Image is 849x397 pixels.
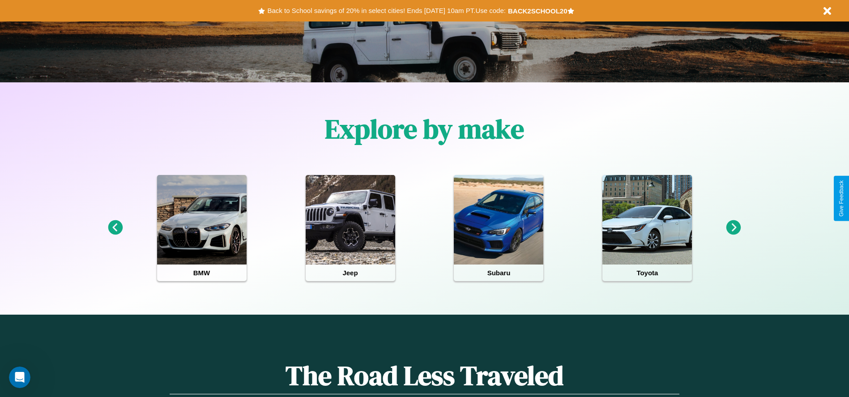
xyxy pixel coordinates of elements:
[170,357,679,394] h1: The Road Less Traveled
[325,111,524,147] h1: Explore by make
[838,180,845,217] div: Give Feedback
[508,7,567,15] b: BACK2SCHOOL20
[306,265,395,281] h4: Jeep
[454,265,543,281] h4: Subaru
[602,265,692,281] h4: Toyota
[9,367,30,388] iframe: Intercom live chat
[265,4,508,17] button: Back to School savings of 20% in select cities! Ends [DATE] 10am PT.Use code:
[157,265,247,281] h4: BMW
